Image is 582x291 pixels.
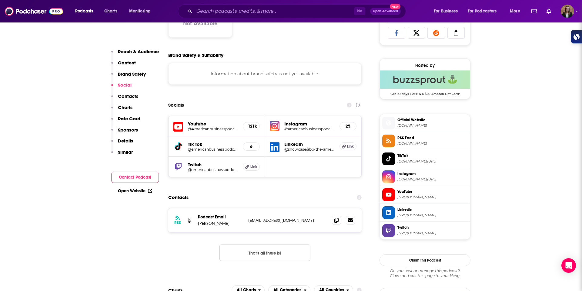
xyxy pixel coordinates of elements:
[397,135,468,141] span: RSS Feed
[168,192,189,203] h2: Contacts
[111,49,159,60] button: Reach & Audience
[111,60,136,71] button: Content
[118,82,132,88] p: Social
[397,213,468,217] span: https://www.linkedin.com/in/showcase/abp-the-american-business-podcast-for-the-next-generation
[284,127,335,131] a: @americanbusinesspodcast
[111,116,140,127] button: Rate Card
[397,171,468,176] span: Instagram
[382,117,468,129] a: Official Website[DOMAIN_NAME]
[380,269,470,273] span: Do you host or manage this podcast?
[284,121,335,127] h5: Instagram
[390,4,401,9] span: New
[561,5,574,18] button: Show profile menu
[561,5,574,18] img: User Profile
[270,121,279,131] img: iconImage
[118,104,132,110] p: Charts
[397,231,468,235] span: https://www.twitch.tv/americanbusinesspodcast
[183,21,217,26] h3: Not Available
[397,195,468,200] span: https://www.youtube.com/@Americanbusinesspodcast
[188,147,238,152] a: @americanbusinesspodcast
[284,141,335,147] h5: LinkedIn
[184,4,412,18] div: Search podcasts, credits, & more...
[380,254,470,266] button: Claim This Podcast
[5,5,63,17] img: Podchaser - Follow, Share and Rate Podcasts
[168,63,362,85] div: Information about brand safety is not yet available.
[118,49,159,54] p: Reach & Audience
[408,27,425,39] a: Share on X/Twitter
[188,141,238,147] h5: Tik Tok
[188,167,238,172] a: @americanbusinesspodcast
[118,149,133,155] p: Similar
[382,206,468,219] a: Linkedin[URL][DOMAIN_NAME]
[506,6,528,16] button: open menu
[118,60,136,66] p: Content
[434,7,458,15] span: For Business
[248,144,255,149] h5: 6
[118,188,152,193] a: Open Website
[168,52,223,58] h2: Brand Safety & Suitability
[388,27,405,39] a: Share on Facebook
[284,147,335,152] a: @showcase/abp-the-american-business-podcast-for-the-next-generation
[111,71,146,82] button: Brand Safety
[397,189,468,194] span: YouTube
[100,6,121,16] a: Charts
[345,124,351,129] h5: 25
[198,214,243,220] p: Podcast Email
[75,7,93,15] span: Podcasts
[118,93,138,99] p: Contacts
[129,7,151,15] span: Monitoring
[380,269,470,278] div: Claim and edit this page to your liking.
[380,70,470,89] img: Buzzsprout Deal: Get 90 days FREE & a $20 Amazon Gift Card!
[397,177,468,182] span: instagram.com/americanbusinesspodcast
[168,99,184,111] h2: Socials
[529,6,539,16] a: Show notifications dropdown
[427,27,445,39] a: Share on Reddit
[354,7,365,15] span: ⌘ K
[397,117,468,123] span: Official Website
[339,142,356,150] a: Link
[447,27,465,39] a: Copy Link
[382,224,468,237] a: Twitch[URL][DOMAIN_NAME]
[397,141,468,146] span: feeds.buzzsprout.com
[382,135,468,147] a: RSS Feed[DOMAIN_NAME]
[380,89,470,96] span: Get 90 days FREE & a $20 Amazon Gift Card!
[198,221,243,226] p: [PERSON_NAME]
[71,6,101,16] button: open menu
[468,7,497,15] span: For Podcasters
[382,188,468,201] a: YouTube[URL][DOMAIN_NAME]
[118,71,146,77] p: Brand Safety
[118,138,133,144] p: Details
[382,170,468,183] a: Instagram[DOMAIN_NAME][URL]
[104,7,117,15] span: Charts
[370,8,401,15] button: Open AdvancedNew
[111,104,132,116] button: Charts
[397,207,468,212] span: Linkedin
[188,121,238,127] h5: Youtube
[380,70,470,95] a: Buzzsprout Deal: Get 90 days FREE & a $20 Amazon Gift Card!
[188,162,238,167] h5: Twitch
[397,153,468,159] span: TikTok
[111,149,133,160] button: Similar
[118,116,140,122] p: Rate Card
[347,144,354,149] span: Link
[561,258,576,273] div: Open Intercom Messenger
[382,152,468,165] a: TikTok[DOMAIN_NAME][URL]
[111,127,138,138] button: Sponsors
[248,124,255,129] h5: 121k
[188,127,238,131] a: @Americanbusinesspodcast
[111,82,132,93] button: Social
[250,164,257,169] span: Link
[561,5,574,18] span: Logged in as k_burns
[195,6,354,16] input: Search podcasts, credits, & more...
[219,245,310,261] button: Nothing here.
[544,6,554,16] a: Show notifications dropdown
[248,218,327,223] p: [EMAIL_ADDRESS][DOMAIN_NAME]
[397,159,468,164] span: tiktok.com/@americanbusinesspodcast
[397,123,468,128] span: americanpodcast.tv
[174,220,181,225] h3: RSS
